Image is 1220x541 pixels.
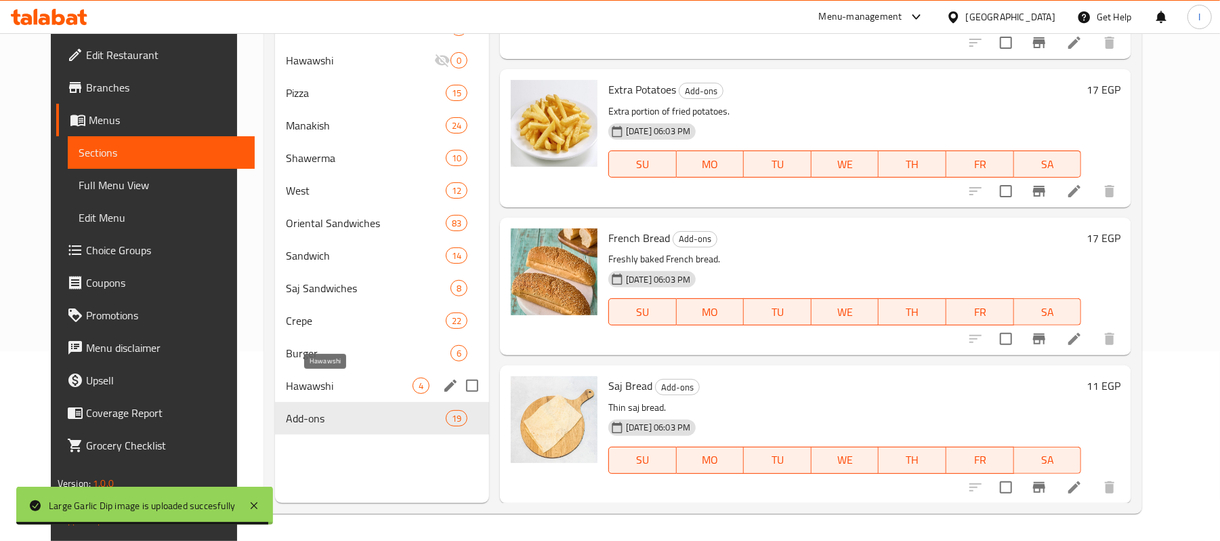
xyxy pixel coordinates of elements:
[812,298,879,325] button: WE
[275,109,489,142] div: Manakish24
[56,429,255,462] a: Grocery Checklist
[992,28,1020,57] span: Select to update
[286,215,446,231] span: Oriental Sandwiches
[58,475,91,492] span: Version:
[620,273,696,286] span: [DATE] 06:03 PM
[275,174,489,207] div: West12
[749,155,806,174] span: TU
[446,85,467,101] div: items
[884,302,941,322] span: TH
[56,104,255,136] a: Menus
[1019,450,1076,470] span: SA
[1087,376,1120,395] h6: 11 EGP
[608,151,676,178] button: SU
[86,437,244,454] span: Grocery Checklist
[966,9,1055,24] div: [GEOGRAPHIC_DATA]
[884,155,941,174] span: TH
[413,378,429,394] div: items
[451,54,467,67] span: 0
[817,450,874,470] span: WE
[68,136,255,169] a: Sections
[1019,155,1076,174] span: SA
[446,152,467,165] span: 10
[1014,151,1082,178] button: SA
[86,372,244,388] span: Upsell
[1066,479,1082,496] a: Edit menu item
[817,155,874,174] span: WE
[1014,447,1082,474] button: SA
[286,182,446,199] span: West
[451,282,467,295] span: 8
[286,345,450,361] span: Burger
[286,378,413,394] span: Hawawshi
[608,447,676,474] button: SU
[1093,323,1126,355] button: delete
[86,340,244,356] span: Menu disclaimer
[812,151,879,178] button: WE
[511,376,597,463] img: Saj Bread
[275,369,489,402] div: Hawawshi4edit
[275,239,489,272] div: Sandwich14
[608,251,1081,268] p: Freshly baked French bread.
[446,412,467,425] span: 19
[1093,26,1126,59] button: delete
[744,298,812,325] button: TU
[1019,302,1076,322] span: SA
[817,302,874,322] span: WE
[744,447,812,474] button: TU
[446,119,467,132] span: 24
[1093,175,1126,207] button: delete
[275,304,489,337] div: Crepe22
[992,325,1020,353] span: Select to update
[79,209,244,226] span: Edit Menu
[446,315,467,327] span: 22
[56,234,255,266] a: Choice Groups
[614,302,671,322] span: SU
[79,177,244,193] span: Full Menu View
[946,447,1014,474] button: FR
[879,298,946,325] button: TH
[1087,228,1120,247] h6: 17 EGP
[86,47,244,63] span: Edit Restaurant
[1066,331,1082,347] a: Edit menu item
[819,9,902,25] div: Menu-management
[275,6,489,440] nav: Menu sections
[286,313,446,329] span: Crepe
[677,298,744,325] button: MO
[1093,471,1126,504] button: delete
[446,217,467,230] span: 83
[446,87,467,100] span: 15
[86,79,244,96] span: Branches
[1023,471,1055,504] button: Branch-specific-item
[56,39,255,71] a: Edit Restaurant
[749,302,806,322] span: TU
[450,280,467,296] div: items
[440,376,461,396] button: edit
[673,231,717,247] span: Add-ons
[992,473,1020,502] span: Select to update
[275,77,489,109] div: Pizza15
[86,242,244,258] span: Choice Groups
[879,151,946,178] button: TH
[275,142,489,174] div: Shawerma10
[511,80,597,167] img: Extra Potatoes
[884,450,941,470] span: TH
[682,450,739,470] span: MO
[275,337,489,369] div: Burger6
[1066,35,1082,51] a: Edit menu item
[1014,298,1082,325] button: SA
[275,44,489,77] div: Hawawshi0
[275,207,489,239] div: Oriental Sandwiches83
[677,447,744,474] button: MO
[952,302,1009,322] span: FR
[614,155,671,174] span: SU
[446,184,467,197] span: 12
[992,177,1020,205] span: Select to update
[286,410,446,426] div: Add-ons
[952,155,1009,174] span: FR
[1023,26,1055,59] button: Branch-specific-item
[608,376,652,396] span: Saj Bread
[656,380,699,395] span: Add-ons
